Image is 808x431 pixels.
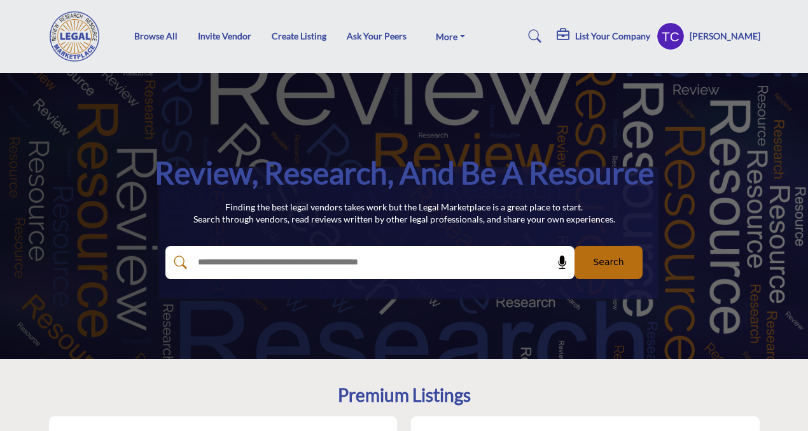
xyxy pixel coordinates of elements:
[575,31,650,42] h5: List Your Company
[516,26,550,46] a: Search
[593,256,623,269] span: Search
[690,30,760,43] h5: [PERSON_NAME]
[338,385,471,406] h2: Premium Listings
[48,11,108,62] img: Site Logo
[272,31,326,41] a: Create Listing
[134,31,178,41] a: Browse All
[193,213,615,226] p: Search through vendors, read reviews written by other legal professionals, and share your own exp...
[575,246,643,279] button: Search
[347,31,407,41] a: Ask Your Peers
[427,27,474,45] a: More
[557,29,650,44] div: List Your Company
[198,31,251,41] a: Invite Vendor
[155,153,654,193] h1: Review, Research, and be a Resource
[657,22,685,50] button: Show hide supplier dropdown
[193,201,615,214] p: Finding the best legal vendors takes work but the Legal Marketplace is a great place to start.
